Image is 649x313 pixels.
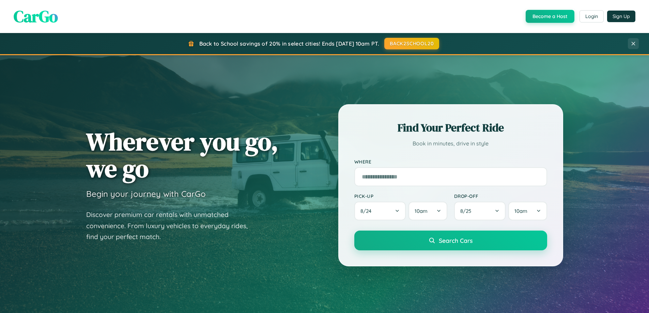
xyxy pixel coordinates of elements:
h3: Begin your journey with CarGo [86,189,206,199]
button: BACK2SCHOOL20 [384,38,439,49]
span: Search Cars [439,237,473,244]
span: 10am [415,208,428,214]
button: Search Cars [354,231,547,250]
label: Where [354,159,547,165]
span: Back to School savings of 20% in select cities! Ends [DATE] 10am PT. [199,40,379,47]
span: 10am [514,208,527,214]
button: 10am [508,202,547,220]
button: Sign Up [607,11,635,22]
label: Drop-off [454,193,547,199]
h1: Wherever you go, we go [86,128,278,182]
p: Discover premium car rentals with unmatched convenience. From luxury vehicles to everyday rides, ... [86,209,257,242]
h2: Find Your Perfect Ride [354,120,547,135]
button: Login [580,10,604,22]
button: Become a Host [526,10,574,23]
span: 8 / 24 [360,208,375,214]
button: 8/25 [454,202,506,220]
label: Pick-up [354,193,447,199]
button: 10am [408,202,447,220]
button: 8/24 [354,202,406,220]
span: 8 / 25 [460,208,475,214]
span: CarGo [14,5,58,28]
p: Book in minutes, drive in style [354,139,547,148]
